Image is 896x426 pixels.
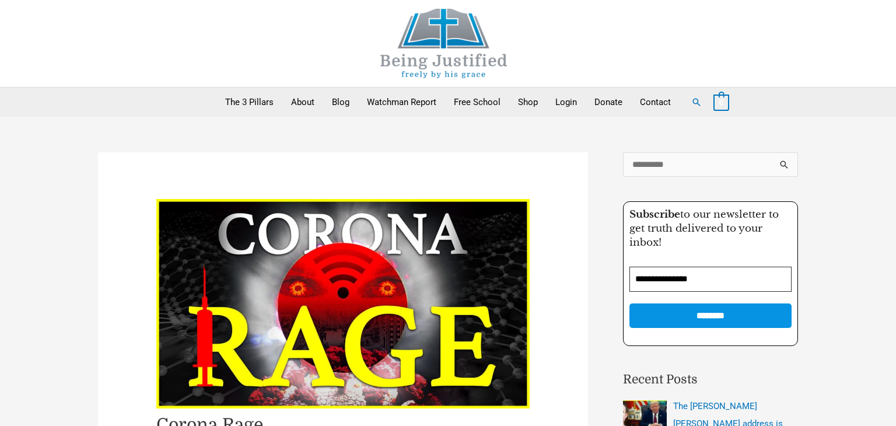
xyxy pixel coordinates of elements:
[323,88,358,117] a: Blog
[358,88,445,117] a: Watchman Report
[216,88,680,117] nav: Primary Site Navigation
[586,88,631,117] a: Donate
[713,97,729,107] a: View Shopping Cart, empty
[629,267,792,292] input: Email Address *
[691,97,702,107] a: Search button
[631,88,680,117] a: Contact
[629,208,680,221] strong: Subscribe
[509,88,547,117] a: Shop
[547,88,586,117] a: Login
[629,208,779,249] span: to our newsletter to get truth delivered to your inbox!
[623,371,798,389] h2: Recent Posts
[356,9,531,78] img: Being Justified
[445,88,509,117] a: Free School
[216,88,282,117] a: The 3 Pillars
[719,98,723,107] span: 0
[282,88,323,117] a: About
